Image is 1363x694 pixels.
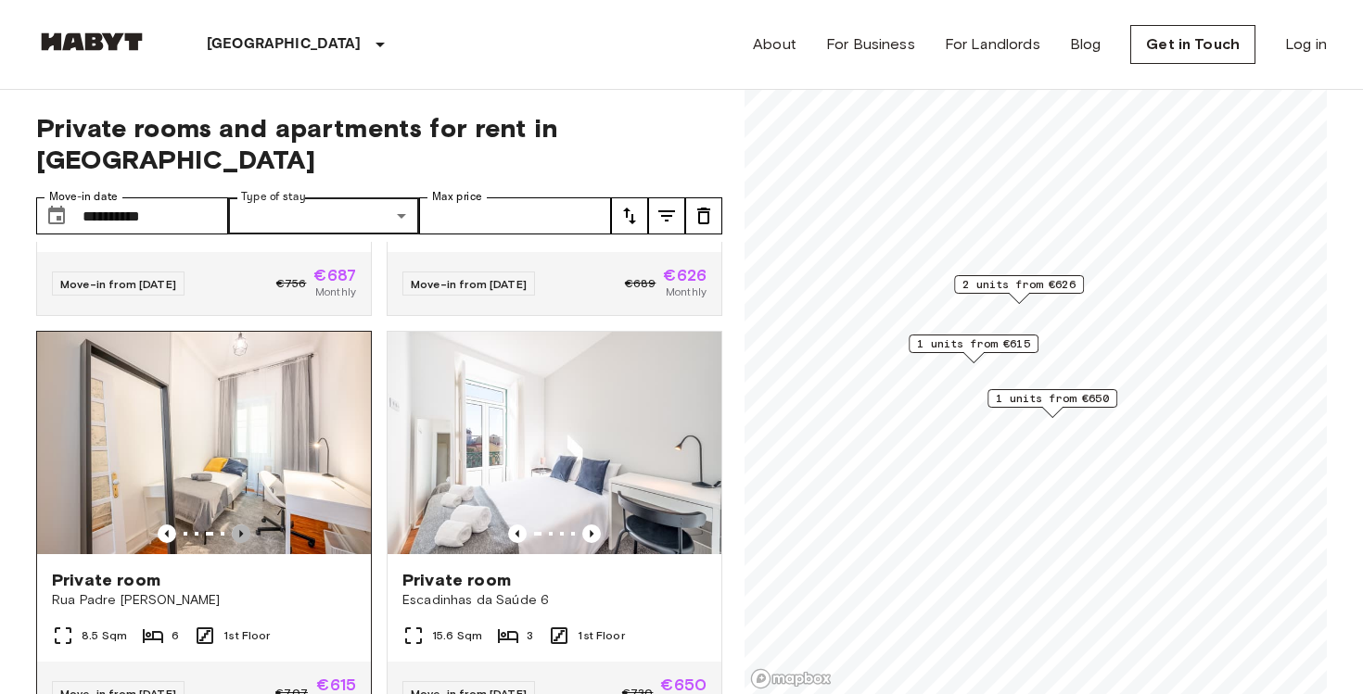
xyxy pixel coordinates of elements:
[313,267,356,284] span: €687
[753,33,796,56] a: About
[996,390,1109,407] span: 1 units from €650
[432,189,482,205] label: Max price
[666,284,707,300] span: Monthly
[508,524,527,543] button: Previous image
[172,627,179,644] span: 6
[36,112,722,175] span: Private rooms and apartments for rent in [GEOGRAPHIC_DATA]
[1070,33,1102,56] a: Blog
[527,627,533,644] span: 3
[38,197,75,234] button: Choose date, selected date is 1 Sep 2025
[432,627,482,644] span: 15.6 Sqm
[52,591,356,610] span: Rua Padre [PERSON_NAME]
[316,676,356,693] span: €615
[663,267,707,284] span: €626
[962,276,1076,293] span: 2 units from €626
[1130,25,1255,64] a: Get in Touch
[82,627,127,644] span: 8.5 Sqm
[909,334,1038,363] div: Map marker
[945,33,1040,56] a: For Landlords
[582,524,601,543] button: Previous image
[207,33,362,56] p: [GEOGRAPHIC_DATA]
[685,197,722,234] button: tune
[158,524,176,543] button: Previous image
[625,275,656,292] span: €689
[648,197,685,234] button: tune
[660,676,707,693] span: €650
[36,32,147,51] img: Habyt
[987,389,1117,418] div: Map marker
[49,189,118,205] label: Move-in date
[826,33,915,56] a: For Business
[578,627,624,644] span: 1st Floor
[315,284,356,300] span: Monthly
[232,524,250,543] button: Previous image
[241,189,306,205] label: Type of stay
[52,569,160,591] span: Private room
[223,627,270,644] span: 1st Floor
[276,275,307,292] span: €756
[954,275,1084,304] div: Map marker
[60,277,176,291] span: Move-in from [DATE]
[402,591,707,610] span: Escadinhas da Saúde 6
[388,332,721,554] img: Marketing picture of unit PT-17-007-003-02H
[37,332,371,554] img: Marketing picture of unit PT-17-016-001-05
[611,197,648,234] button: tune
[750,668,832,689] a: Mapbox logo
[1285,33,1327,56] a: Log in
[402,569,511,591] span: Private room
[917,335,1030,352] span: 1 units from €615
[411,277,527,291] span: Move-in from [DATE]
